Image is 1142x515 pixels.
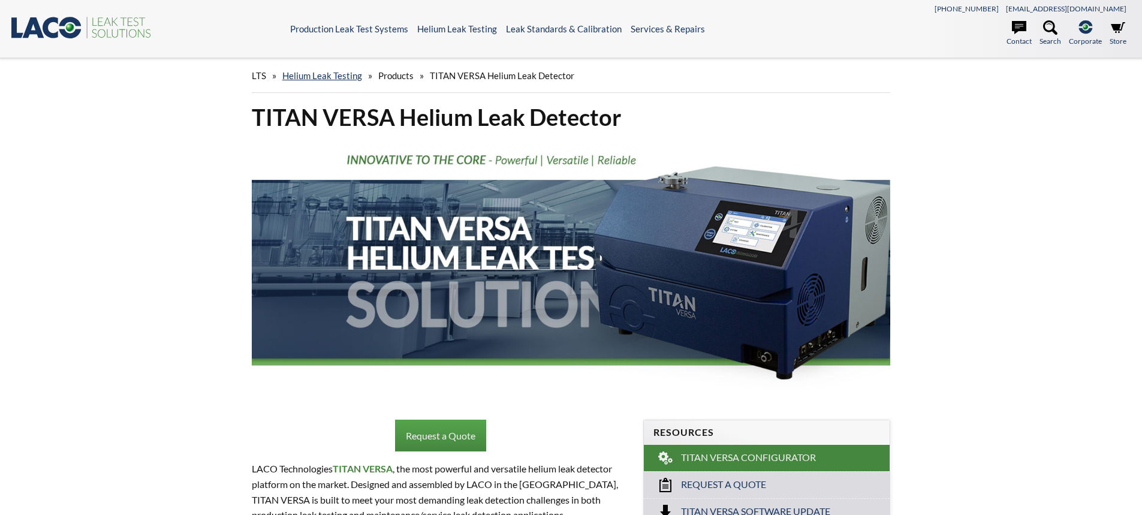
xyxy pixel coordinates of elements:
[417,23,497,34] a: Helium Leak Testing
[653,426,880,439] h4: Resources
[378,70,414,81] span: Products
[1006,4,1126,13] a: [EMAIL_ADDRESS][DOMAIN_NAME]
[935,4,999,13] a: [PHONE_NUMBER]
[395,420,486,452] a: Request a Quote
[1069,35,1102,47] span: Corporate
[644,445,890,471] a: TITAN VERSA Configurator
[252,103,891,132] h1: TITAN VERSA Helium Leak Detector
[333,463,393,474] strong: TITAN VERSA
[681,451,816,464] span: TITAN VERSA Configurator
[290,23,408,34] a: Production Leak Test Systems
[644,471,890,498] a: Request a Quote
[1007,20,1032,47] a: Contact
[1110,20,1126,47] a: Store
[282,70,362,81] a: Helium Leak Testing
[430,70,574,81] span: TITAN VERSA Helium Leak Detector
[681,478,766,491] span: Request a Quote
[252,59,891,93] div: » » »
[506,23,622,34] a: Leak Standards & Calibration
[631,23,705,34] a: Services & Repairs
[1039,20,1061,47] a: Search
[252,70,266,81] span: LTS
[252,141,891,397] img: TITAN VERSA Helium Leak Test Solutions header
